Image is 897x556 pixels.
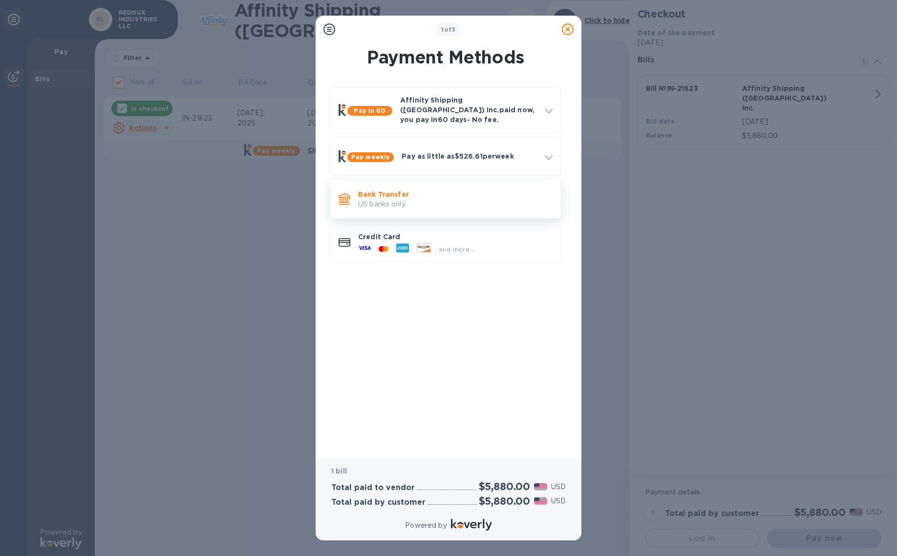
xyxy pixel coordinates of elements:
span: 1 [441,26,444,33]
h2: $5,880.00 [479,495,530,507]
img: USD [534,497,547,504]
p: Affinity Shipping ([GEOGRAPHIC_DATA]) Inc. paid now, you pay in 60 days - No fee. [400,95,537,124]
b: Pay weekly [351,153,390,161]
p: USD [551,496,566,506]
p: Pay as little as $526.61 per week [402,151,537,161]
p: Bank Transfer [358,189,553,199]
h3: Total paid to vendor [331,483,415,493]
p: USD [551,482,566,492]
p: Credit Card [358,232,553,242]
h3: Total paid by customer [331,498,426,507]
p: Powered by [405,520,447,531]
p: US banks only. [358,199,553,209]
b: of 3 [441,26,456,33]
h2: $5,880.00 [479,480,530,493]
img: USD [534,483,547,490]
b: 1 bill [331,467,347,475]
h1: Payment Methods [328,47,563,67]
span: and more... [439,246,474,253]
img: Logo [451,519,492,531]
b: Pay in 60 [354,107,385,114]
